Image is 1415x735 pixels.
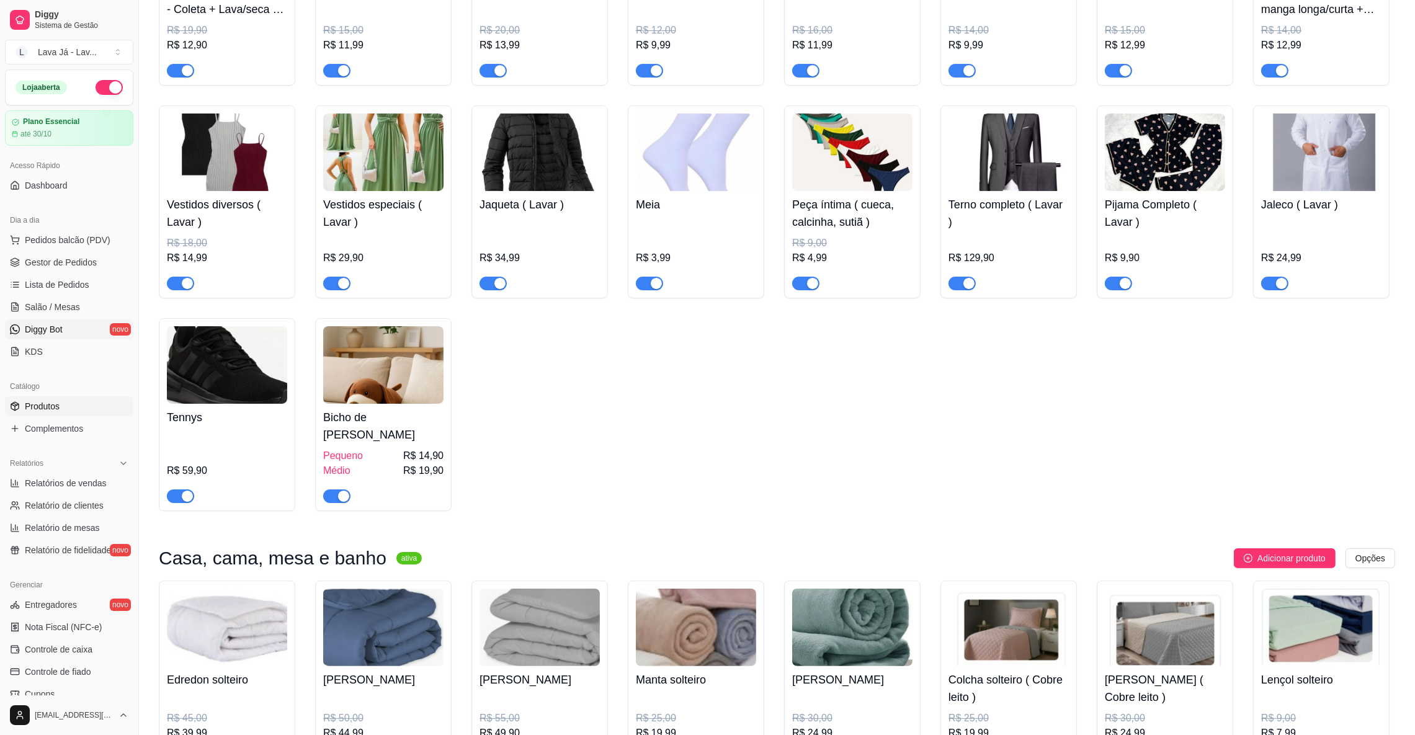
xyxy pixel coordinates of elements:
img: product-image [1105,589,1225,666]
div: R$ 29,90 [323,251,444,265]
div: R$ 25,00 [636,711,756,726]
h3: Casa, cama, mesa e banho [159,551,386,566]
img: product-image [167,589,287,666]
span: Adicionar produto [1257,551,1326,565]
a: Relatório de mesas [5,518,133,538]
h4: Jaleco ( Lavar ) [1261,196,1382,213]
div: Acesso Rápido [5,156,133,176]
div: Gerenciar [5,575,133,595]
a: KDS [5,342,133,362]
img: product-image [792,114,913,191]
button: Select a team [5,40,133,65]
a: Cupons [5,684,133,704]
h4: [PERSON_NAME] [792,671,913,688]
span: R$ 14,90 [403,448,444,463]
sup: ativa [396,552,422,564]
a: Diggy Botnovo [5,319,133,339]
div: R$ 11,99 [792,38,913,53]
div: R$ 16,00 [792,23,913,38]
a: Plano Essencialaté 30/10 [5,110,133,146]
div: R$ 9,99 [949,38,1069,53]
span: R$ 19,90 [403,463,444,478]
a: Controle de fiado [5,662,133,682]
span: Pedidos balcão (PDV) [25,234,110,246]
div: R$ 12,90 [167,38,287,53]
div: R$ 18,00 [167,236,287,251]
div: R$ 19,90 [167,23,287,38]
h4: Bicho de [PERSON_NAME] [323,409,444,443]
h4: Vestidos especiais ( Lavar ) [323,196,444,231]
span: Entregadores [25,599,77,611]
h4: Pijama Completo ( Lavar ) [1105,196,1225,231]
span: Relatório de mesas [25,522,100,534]
img: product-image [1105,114,1225,191]
img: product-image [480,589,600,666]
div: R$ 9,00 [1261,711,1382,726]
button: Adicionar produto [1234,548,1336,568]
h4: Edredon solteiro [167,671,287,688]
span: Gestor de Pedidos [25,256,97,269]
span: Relatórios de vendas [25,477,107,489]
span: Nota Fiscal (NFC-e) [25,621,102,633]
img: product-image [167,114,287,191]
div: R$ 15,00 [323,23,444,38]
a: DiggySistema de Gestão [5,5,133,35]
span: [EMAIL_ADDRESS][DOMAIN_NAME] [35,710,114,720]
article: Plano Essencial [23,117,79,127]
span: Controle de fiado [25,666,91,678]
div: R$ 129,90 [949,251,1069,265]
div: R$ 3,99 [636,251,756,265]
img: product-image [323,326,444,404]
div: R$ 24,99 [1261,251,1382,265]
img: product-image [949,589,1069,666]
div: R$ 25,00 [949,711,1069,726]
h4: Vestidos diversos ( Lavar ) [167,196,287,231]
a: Dashboard [5,176,133,195]
span: Lista de Pedidos [25,278,89,291]
a: Lista de Pedidos [5,275,133,295]
span: Dashboard [25,179,68,192]
a: Relatório de clientes [5,496,133,515]
a: Salão / Mesas [5,297,133,317]
div: R$ 50,00 [323,711,444,726]
div: Lava Já - Lav ... [38,46,97,58]
div: R$ 9,99 [636,38,756,53]
img: product-image [792,589,913,666]
img: product-image [949,114,1069,191]
div: R$ 55,00 [480,711,600,726]
div: R$ 30,00 [1105,711,1225,726]
span: Cupons [25,688,55,700]
span: Complementos [25,422,83,435]
h4: [PERSON_NAME] [323,671,444,688]
span: Relatório de fidelidade [25,544,111,556]
div: R$ 20,00 [480,23,600,38]
div: R$ 9,00 [792,236,913,251]
div: R$ 12,99 [1105,38,1225,53]
div: R$ 15,00 [1105,23,1225,38]
button: Pedidos balcão (PDV) [5,230,133,250]
a: Complementos [5,419,133,439]
a: Controle de caixa [5,639,133,659]
article: até 30/10 [20,129,51,139]
div: R$ 4,99 [792,251,913,265]
span: Diggy Bot [25,323,63,336]
div: R$ 14,00 [949,23,1069,38]
a: Gestor de Pedidos [5,252,133,272]
h4: Tennys [167,409,287,426]
img: product-image [1261,114,1382,191]
h4: [PERSON_NAME] ( Cobre leito ) [1105,671,1225,706]
h4: Terno completo ( Lavar ) [949,196,1069,231]
span: Opções [1355,551,1385,565]
span: KDS [25,345,43,358]
a: Produtos [5,396,133,416]
button: Opções [1346,548,1395,568]
span: Produtos [25,400,60,412]
h4: [PERSON_NAME] [480,671,600,688]
span: Sistema de Gestão [35,20,128,30]
a: Relatório de fidelidadenovo [5,540,133,560]
img: product-image [636,589,756,666]
h4: Meia [636,196,756,213]
span: L [16,46,28,58]
div: R$ 12,99 [1261,38,1382,53]
div: R$ 30,00 [792,711,913,726]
